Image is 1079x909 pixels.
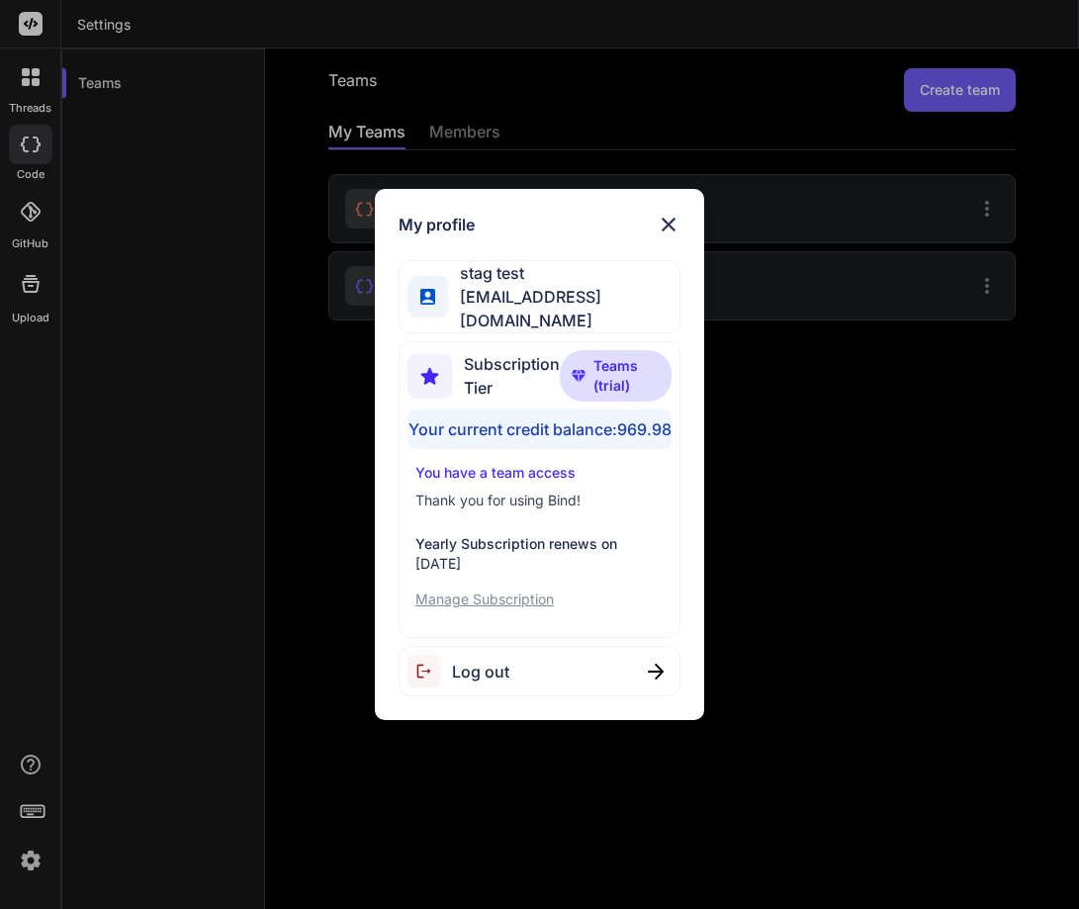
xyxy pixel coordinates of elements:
img: subscription [407,354,452,399]
img: profile [420,289,435,304]
img: logout [407,655,452,687]
span: Teams (trial) [593,356,660,396]
img: premium [572,370,585,382]
span: [EMAIL_ADDRESS][DOMAIN_NAME] [448,285,679,332]
span: Subscription Tier [464,352,560,400]
div: Your current credit balance: 969.98 [407,409,672,449]
img: close [648,664,664,680]
h1: My profile [399,213,475,236]
span: stag test [448,261,679,285]
p: Thank you for using Bind! [415,491,664,510]
p: Yearly Subscription renews on [415,534,664,554]
p: Manage Subscription [415,590,664,609]
p: [DATE] [415,554,664,574]
span: Log out [452,660,509,683]
img: close [657,213,680,236]
p: You have a team access [415,463,664,483]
